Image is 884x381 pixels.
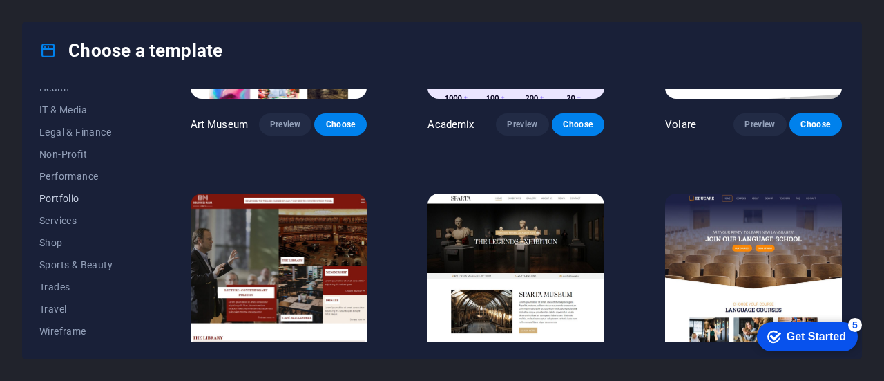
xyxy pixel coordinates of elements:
span: Choose [325,119,356,130]
img: Sparta [427,194,604,357]
span: Wireframe [39,326,130,337]
span: Preview [270,119,300,130]
span: Choose [563,119,593,130]
span: Choose [800,119,831,130]
span: Non-Profit [39,149,130,160]
p: Volare [665,118,696,131]
span: Shop [39,237,130,248]
span: Preview [744,119,775,130]
button: Portfolio [39,187,130,210]
img: Educare [665,194,842,357]
button: IT & Media [39,99,130,121]
button: Choose [314,113,367,136]
p: Academix [427,118,474,131]
div: Get Started 5 items remaining, 0% complete [11,7,112,36]
span: Trades [39,281,130,292]
button: Trades [39,276,130,298]
div: 5 [102,3,116,17]
span: Services [39,215,130,226]
button: Preview [496,113,548,136]
button: Non-Profit [39,143,130,165]
button: Performance [39,165,130,187]
button: Shop [39,232,130,254]
span: Travel [39,304,130,315]
button: Wireframe [39,320,130,342]
button: Preview [259,113,311,136]
button: Choose [552,113,604,136]
button: Choose [789,113,842,136]
img: Bibliotheca [191,194,367,357]
button: Sports & Beauty [39,254,130,276]
button: Legal & Finance [39,121,130,143]
div: Get Started [41,15,100,28]
span: Sports & Beauty [39,259,130,270]
h4: Choose a template [39,39,222,62]
span: Performance [39,171,130,182]
span: Legal & Finance [39,127,130,138]
span: IT & Media [39,104,130,115]
button: Travel [39,298,130,320]
span: Preview [507,119,537,130]
span: Portfolio [39,193,130,204]
button: Services [39,210,130,232]
p: Art Museum [191,118,248,131]
button: Preview [733,113,786,136]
